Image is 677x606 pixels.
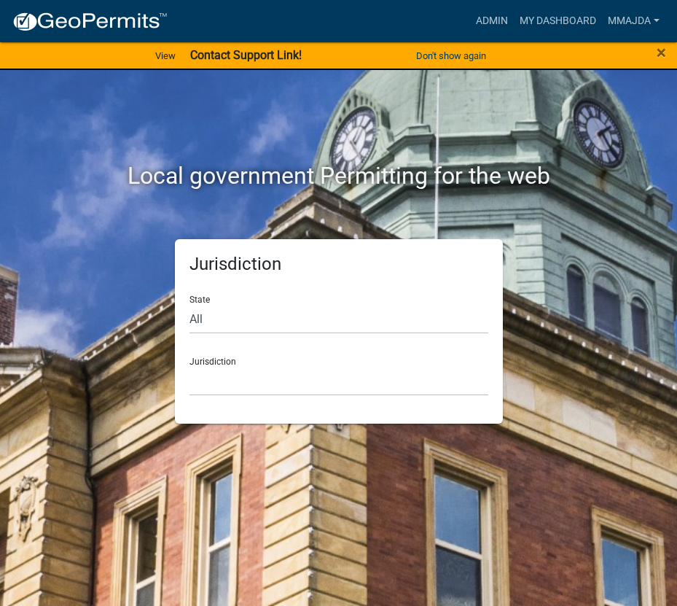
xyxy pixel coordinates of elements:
h5: Jurisdiction [189,254,488,275]
a: View [149,44,181,68]
button: Close [657,44,666,61]
button: Don't show again [410,44,492,68]
h2: Local government Permitting for the web [87,162,590,190]
a: My Dashboard [514,7,602,35]
a: Admin [470,7,514,35]
a: mmajda [602,7,665,35]
strong: Contact Support Link! [190,48,302,62]
span: × [657,42,666,63]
